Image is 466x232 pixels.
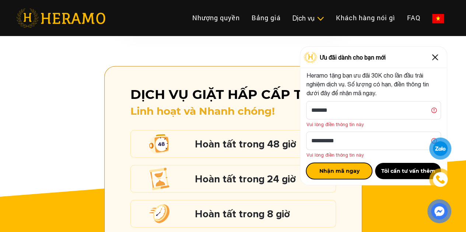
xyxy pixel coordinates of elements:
h5: Hoàn tất trong 8 giờ [195,209,332,219]
img: heramo-logo.png [16,8,105,28]
p: Heramo tặng bạn ưu đãi 30K cho lần đầu trải nghiệm dịch vụ. Số lượng có hạn, điền thông tin dưới ... [306,71,441,97]
h5: Hoàn tất trong 48 giờ [195,139,332,149]
img: phone-icon [435,174,445,185]
h3: Dịch vụ giặt hấp cấp tốc [130,87,336,102]
div: Dịch vụ [292,13,324,23]
img: Close [429,51,441,63]
a: phone-icon [430,169,450,189]
a: Nhượng quyền [186,10,246,26]
img: Logo [304,52,318,63]
button: Tôi cần tư vấn thêm [375,163,441,179]
span: Ưu đãi dành cho bạn mới [319,53,385,62]
div: Vui lòng điền thông tin này [306,121,441,128]
a: Khách hàng nói gì [330,10,401,26]
img: subToggleIcon [316,15,324,22]
img: vn-flag.png [432,14,444,23]
a: Bảng giá [246,10,287,26]
h4: Linh hoạt và Nhanh chóng! [130,105,336,118]
div: Vui lòng điền thông tin này [306,151,441,158]
h5: Hoàn tất trong 24 giờ [195,174,332,184]
button: Nhận mã ngay [306,163,372,179]
a: FAQ [401,10,426,26]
